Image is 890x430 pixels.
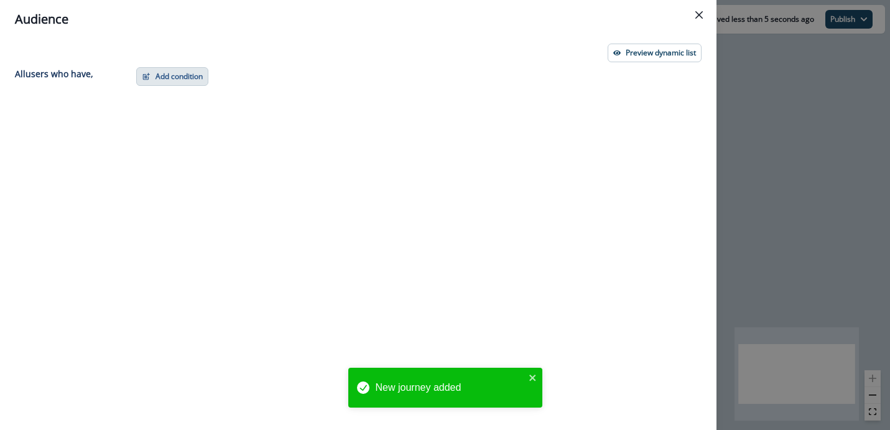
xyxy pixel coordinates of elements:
[376,380,525,395] div: New journey added
[529,373,537,383] button: close
[15,67,93,80] p: All user s who have,
[136,67,208,86] button: Add condition
[15,10,702,29] div: Audience
[689,5,709,25] button: Close
[608,44,702,62] button: Preview dynamic list
[626,49,696,57] p: Preview dynamic list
